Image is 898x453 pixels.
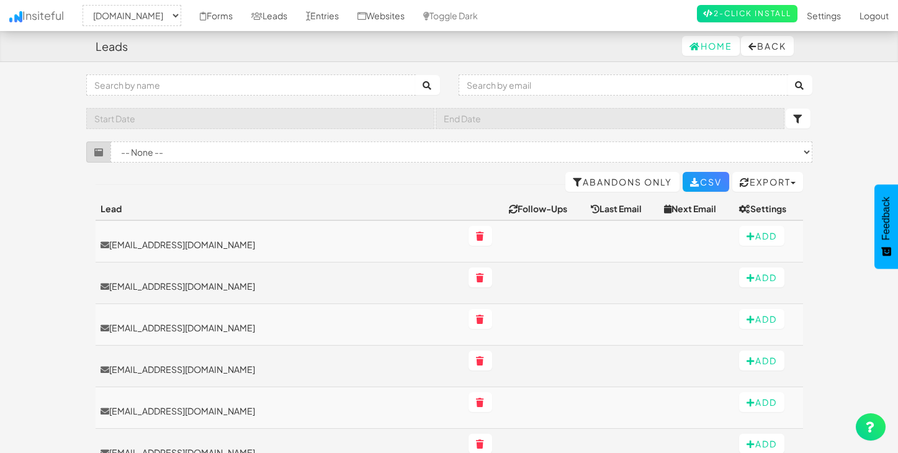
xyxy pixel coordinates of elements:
input: End Date [436,108,784,129]
input: Search by email [459,74,788,96]
th: Settings [734,197,803,220]
a: [EMAIL_ADDRESS][DOMAIN_NAME] [101,405,459,417]
a: Home [682,36,740,56]
a: [EMAIL_ADDRESS][DOMAIN_NAME] [101,238,459,251]
th: Lead [96,197,464,220]
img: icon.png [9,11,22,22]
button: Add [739,351,784,370]
a: [EMAIL_ADDRESS][DOMAIN_NAME] [101,363,459,375]
button: Add [739,267,784,287]
a: [EMAIL_ADDRESS][DOMAIN_NAME] [101,280,459,292]
button: Back [741,36,794,56]
button: Add [739,392,784,412]
button: Add [739,309,784,329]
button: Feedback - Show survey [874,184,898,269]
button: Export [732,172,803,192]
h4: Leads [96,40,128,53]
span: Feedback [881,197,892,240]
th: Follow-Ups [504,197,586,220]
th: Next Email [659,197,734,220]
button: Add [739,226,784,246]
a: CSV [683,172,729,192]
a: 2-Click Install [697,5,797,22]
input: Start Date [86,108,435,129]
a: [EMAIL_ADDRESS][DOMAIN_NAME] [101,321,459,334]
th: Last Email [586,197,659,220]
input: Search by name [86,74,416,96]
a: Abandons Only [565,172,680,192]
